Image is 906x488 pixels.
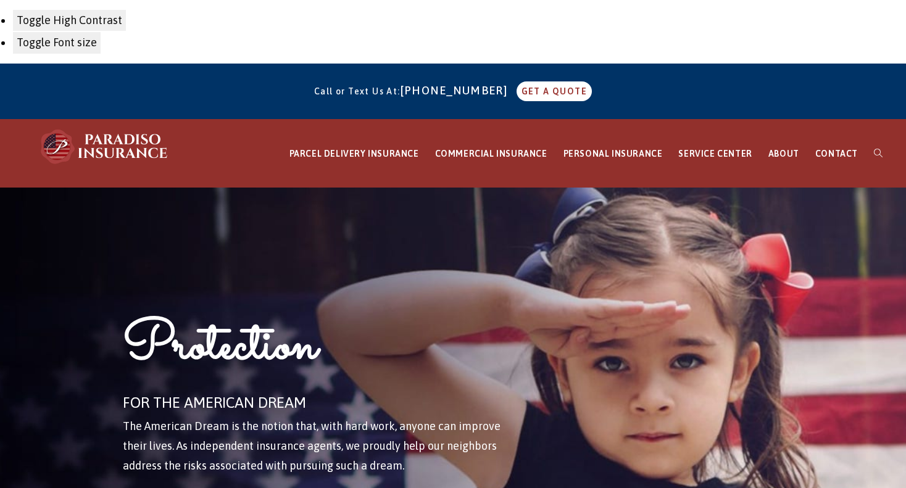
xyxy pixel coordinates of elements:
img: Paradiso Insurance [37,128,173,165]
span: SERVICE CENTER [678,149,752,159]
a: PARCEL DELIVERY INSURANCE [281,120,427,188]
button: Toggle Font size [12,31,101,54]
span: PERSONAL INSURANCE [563,149,663,159]
a: SERVICE CENTER [670,120,760,188]
span: ABOUT [768,149,799,159]
a: ABOUT [760,120,807,188]
a: [PHONE_NUMBER] [401,84,514,97]
span: Toggle Font size [17,36,97,49]
h1: Protection [123,311,523,389]
span: Toggle High Contrast [17,14,122,27]
button: Toggle High Contrast [12,9,127,31]
a: COMMERCIAL INSURANCE [427,120,555,188]
span: Call or Text Us At: [314,86,401,96]
span: PARCEL DELIVERY INSURANCE [289,149,419,159]
span: The American Dream is the notion that, with hard work, anyone can improve their lives. As indepen... [123,420,501,473]
a: CONTACT [807,120,866,188]
span: FOR THE AMERICAN DREAM [123,394,306,411]
span: CONTACT [815,149,858,159]
a: GET A QUOTE [517,81,592,101]
a: PERSONAL INSURANCE [555,120,671,188]
span: COMMERCIAL INSURANCE [435,149,547,159]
